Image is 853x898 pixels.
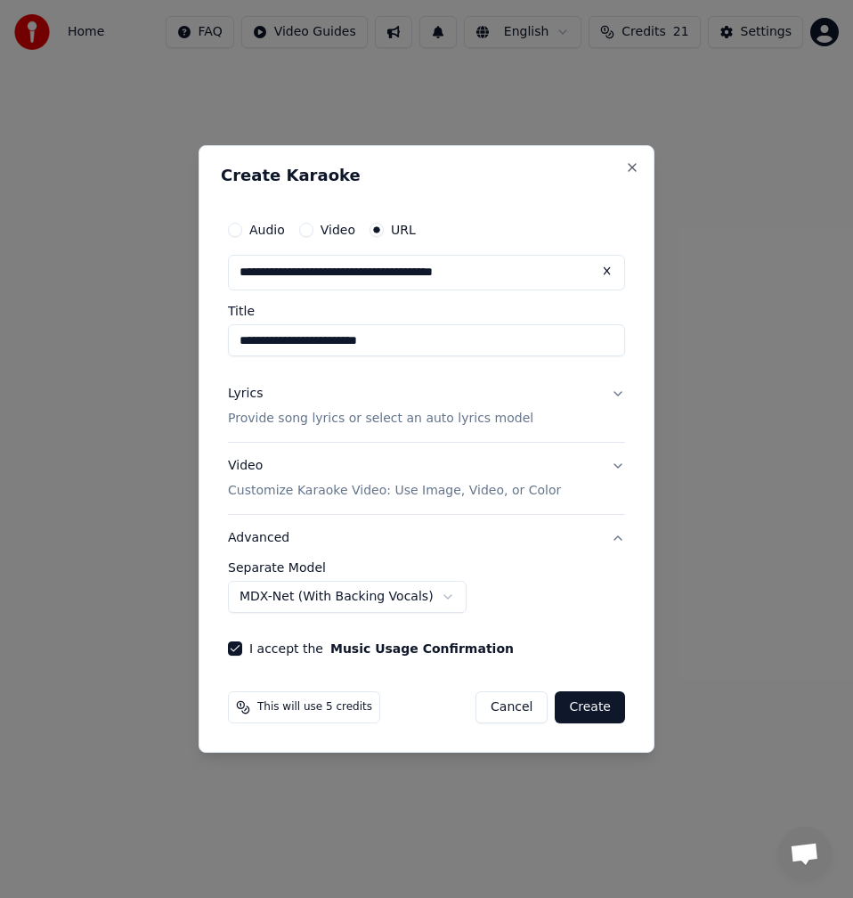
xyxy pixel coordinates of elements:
[228,561,625,627] div: Advanced
[228,385,263,403] div: Lyrics
[330,642,514,655] button: I accept the
[249,224,285,236] label: Audio
[228,457,561,500] div: Video
[221,167,632,184] h2: Create Karaoke
[555,691,625,723] button: Create
[391,224,416,236] label: URL
[228,561,625,574] label: Separate Model
[228,515,625,561] button: Advanced
[257,700,372,714] span: This will use 5 credits
[228,443,625,514] button: VideoCustomize Karaoke Video: Use Image, Video, or Color
[228,410,533,428] p: Provide song lyrics or select an auto lyrics model
[228,371,625,442] button: LyricsProvide song lyrics or select an auto lyrics model
[475,691,548,723] button: Cancel
[249,642,514,655] label: I accept the
[228,305,625,317] label: Title
[228,482,561,500] p: Customize Karaoke Video: Use Image, Video, or Color
[321,224,355,236] label: Video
